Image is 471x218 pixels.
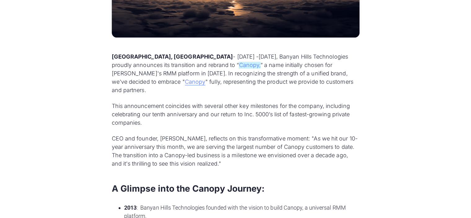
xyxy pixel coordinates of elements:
[112,183,265,194] strong: A Glimpse into the Canopy Journey:
[112,102,360,127] p: This announcement coincides with several other key milestones for the company, including celebrat...
[124,204,137,211] strong: 2013
[185,78,205,85] a: Canopy
[112,52,360,94] p: - [DATE] -[DATE], Banyan Hills Technologies proudly announces its transition and rebrand to “ ” a...
[239,62,260,69] a: Canopy,
[112,134,360,168] p: CEO and founder, [PERSON_NAME], reflects on this transformative moment: "As we hit our 10-year an...
[112,53,233,60] strong: [GEOGRAPHIC_DATA], [GEOGRAPHIC_DATA]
